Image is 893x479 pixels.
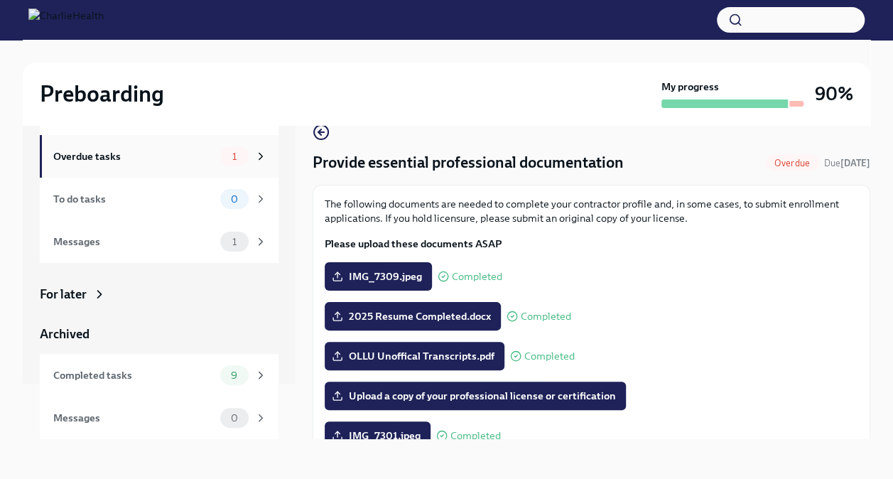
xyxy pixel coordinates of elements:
p: The following documents are needed to complete your contractor profile and, in some cases, to sub... [325,197,858,225]
span: Completed [521,311,571,322]
a: Archived [40,325,278,343]
div: For later [40,286,87,303]
span: 0 [222,194,247,205]
a: Completed tasks9 [40,354,278,397]
strong: [DATE] [840,158,870,168]
div: Overdue tasks [53,149,215,164]
h2: Preboarding [40,80,164,108]
span: IMG_7309.jpeg [335,269,422,284]
label: 2025 Resume Completed.docx [325,302,501,330]
h3: 90% [815,81,853,107]
span: 1 [224,237,245,247]
div: Messages [53,234,215,249]
span: Due [824,158,870,168]
span: Upload a copy of your professional license or certification [335,389,616,403]
a: For later [40,286,278,303]
span: Completed [450,431,501,441]
label: Upload a copy of your professional license or certification [325,382,626,410]
span: IMG_7301.jpeg [335,429,421,443]
h4: Provide essential professional documentation [313,152,624,173]
label: IMG_7309.jpeg [325,262,432,291]
label: OLLU Unoffical Transcripts.pdf [325,342,504,370]
strong: Please upload these documents ASAP [325,237,502,250]
span: 1 [224,151,245,162]
img: CharlieHealth [28,9,104,31]
a: Overdue tasks1 [40,135,278,178]
a: Messages0 [40,397,278,439]
span: OLLU Unoffical Transcripts.pdf [335,349,494,363]
label: IMG_7301.jpeg [325,421,431,450]
span: 2025 Resume Completed.docx [335,309,491,323]
div: Messages [53,410,215,426]
span: Overdue [766,158,818,168]
div: Completed tasks [53,367,215,383]
span: 9 [222,370,246,381]
strong: My progress [661,80,719,94]
a: To do tasks0 [40,178,278,220]
span: Completed [524,351,575,362]
div: To do tasks [53,191,215,207]
span: 0 [222,413,247,424]
span: August 6th, 2025 08:00 [824,156,870,170]
a: Messages1 [40,220,278,263]
span: Completed [452,271,502,282]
